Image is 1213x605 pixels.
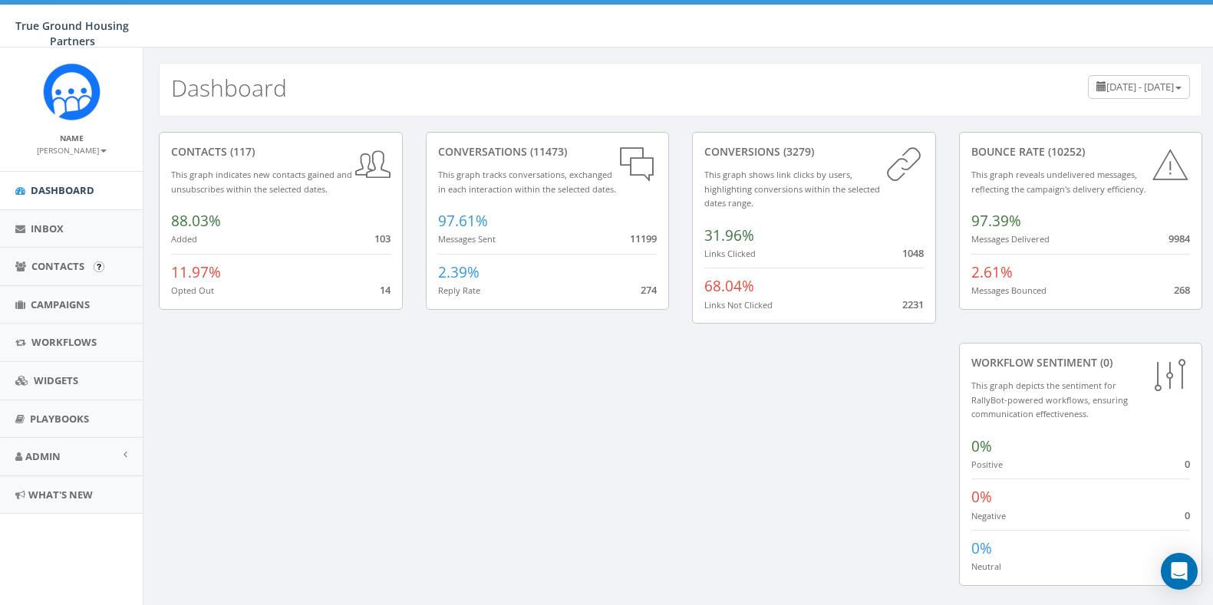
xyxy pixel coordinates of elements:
span: Admin [25,449,61,463]
small: [PERSON_NAME] [37,145,107,156]
span: Campaigns [31,298,90,311]
span: 0% [971,487,992,507]
img: Rally_Corp_Logo_1.png [43,63,101,120]
span: (0) [1097,355,1112,370]
span: Workflows [31,335,97,349]
span: (3279) [780,144,814,159]
small: This graph depicts the sentiment for RallyBot-powered workflows, ensuring communication effective... [971,380,1128,419]
span: 2.61% [971,262,1013,282]
small: Messages Delivered [971,233,1050,245]
span: True Ground Housing Partners [15,18,129,48]
small: Neutral [971,561,1001,572]
span: (11473) [527,144,567,159]
span: 14 [380,283,391,297]
small: Reply Rate [438,284,480,296]
small: This graph indicates new contacts gained and unsubscribes within the selected dates. [171,169,352,195]
span: 31.96% [704,225,754,245]
span: Playbooks [30,412,89,426]
small: Added [171,233,197,245]
span: 1048 [902,246,924,260]
small: Links Not Clicked [704,299,773,311]
span: Widgets [34,373,78,387]
span: 103 [374,232,391,245]
a: [PERSON_NAME] [37,143,107,156]
span: What's New [28,488,93,501]
span: 11.97% [171,262,221,282]
span: 2231 [902,298,924,311]
span: 0 [1185,457,1190,471]
small: Negative [971,510,1006,521]
small: This graph shows link clicks by users, highlighting conversions within the selected dates range. [704,169,880,209]
div: conversations [438,144,658,159]
div: Bounce Rate [971,144,1191,159]
span: 0 [1185,508,1190,522]
div: contacts [171,144,391,159]
input: Submit [94,261,104,272]
span: 0% [971,436,992,456]
span: 0% [971,538,992,558]
small: This graph reveals undelivered messages, reflecting the campaign's delivery efficiency. [971,169,1146,195]
span: 97.61% [438,211,488,231]
div: Open Intercom Messenger [1161,553,1198,590]
span: 11199 [630,232,657,245]
span: Dashboard [31,183,94,197]
div: conversions [704,144,924,159]
span: 88.03% [171,211,221,231]
span: 97.39% [971,211,1021,231]
small: Messages Sent [438,233,496,245]
h2: Dashboard [171,75,287,100]
small: Messages Bounced [971,284,1047,296]
small: Opted Out [171,284,214,296]
span: 9984 [1169,232,1190,245]
span: [DATE] - [DATE] [1106,80,1174,94]
span: 268 [1174,283,1190,297]
span: (10252) [1045,144,1085,159]
div: Workflow Sentiment [971,355,1191,370]
span: 68.04% [704,276,754,296]
span: 2.39% [438,262,480,282]
small: This graph tracks conversations, exchanged in each interaction within the selected dates. [438,169,616,195]
span: (117) [227,144,255,159]
span: 274 [641,283,657,297]
small: Positive [971,459,1003,470]
small: Links Clicked [704,248,756,259]
small: Name [60,133,84,143]
span: Inbox [31,222,64,235]
span: Contacts [31,259,84,273]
